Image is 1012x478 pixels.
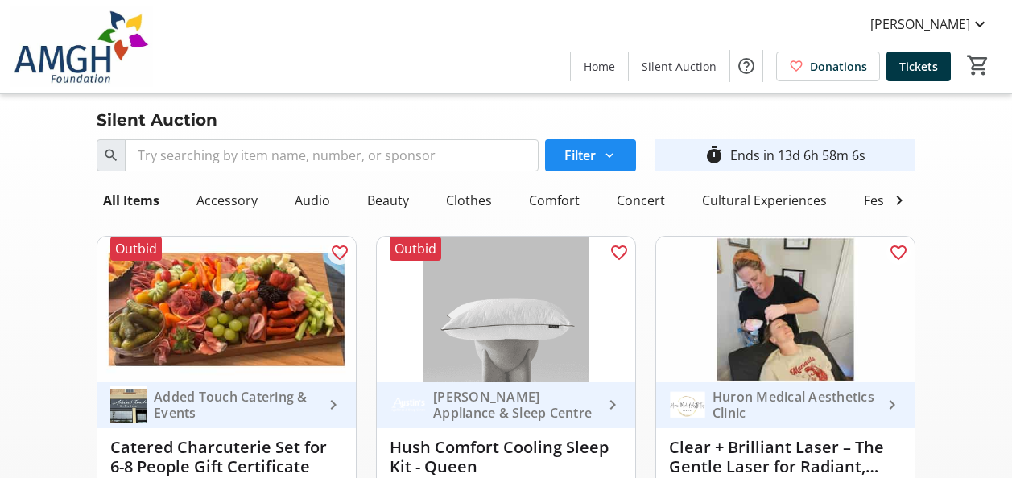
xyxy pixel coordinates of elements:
[603,395,622,414] mat-icon: keyboard_arrow_right
[706,389,882,421] div: Huron Medical Aesthetics Clinic
[730,146,865,165] div: Ends in 13d 6h 58m 6s
[857,11,1002,37] button: [PERSON_NAME]
[571,52,628,81] a: Home
[656,237,915,382] img: Clear + Brilliant Laser – The Gentle Laser for Radiant, Youthful Skin
[377,237,635,382] img: Hush Comfort Cooling Sleep Kit - Queen
[882,395,902,414] mat-icon: keyboard_arrow_right
[147,389,324,421] div: Added Touch Catering & Events
[390,386,427,423] img: Austin's Appliance & Sleep Centre
[288,184,337,216] div: Audio
[610,184,671,216] div: Concert
[870,14,970,34] span: [PERSON_NAME]
[125,139,539,171] input: Try searching by item name, number, or sponsor
[609,243,629,262] mat-icon: favorite_outline
[110,438,343,476] div: Catered Charcuterie Set for 6-8 People Gift Certificate
[377,382,635,428] a: Austin's Appliance & Sleep Centre[PERSON_NAME] Appliance & Sleep Centre
[97,184,166,216] div: All Items
[642,58,717,75] span: Silent Auction
[810,58,867,75] span: Donations
[776,52,880,81] a: Donations
[889,243,908,262] mat-icon: favorite_outline
[857,184,915,216] div: Festival
[97,382,356,428] a: Added Touch Catering & EventsAdded Touch Catering & Events
[669,386,706,423] img: Huron Medical Aesthetics Clinic
[584,58,615,75] span: Home
[629,52,729,81] a: Silent Auction
[87,107,227,133] div: Silent Auction
[190,184,264,216] div: Accessory
[97,237,356,382] img: Catered Charcuterie Set for 6-8 People Gift Certificate
[440,184,498,216] div: Clothes
[523,184,586,216] div: Comfort
[110,386,147,423] img: Added Touch Catering & Events
[324,395,343,414] mat-icon: keyboard_arrow_right
[669,438,902,476] div: Clear + Brilliant Laser – The Gentle Laser for Radiant, Youthful Skin
[545,139,636,171] button: Filter
[390,237,441,261] div: Outbid
[899,58,938,75] span: Tickets
[730,50,762,82] button: Help
[330,243,349,262] mat-icon: favorite_outline
[886,52,951,81] a: Tickets
[10,6,153,87] img: Alexandra Marine & General Hospital Foundation's Logo
[704,146,724,165] mat-icon: timer_outline
[564,146,596,165] span: Filter
[390,438,622,476] div: Hush Comfort Cooling Sleep Kit - Queen
[696,184,833,216] div: Cultural Experiences
[110,237,162,261] div: Outbid
[964,51,993,80] button: Cart
[361,184,415,216] div: Beauty
[427,389,603,421] div: [PERSON_NAME] Appliance & Sleep Centre
[656,382,915,428] a: Huron Medical Aesthetics ClinicHuron Medical Aesthetics Clinic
